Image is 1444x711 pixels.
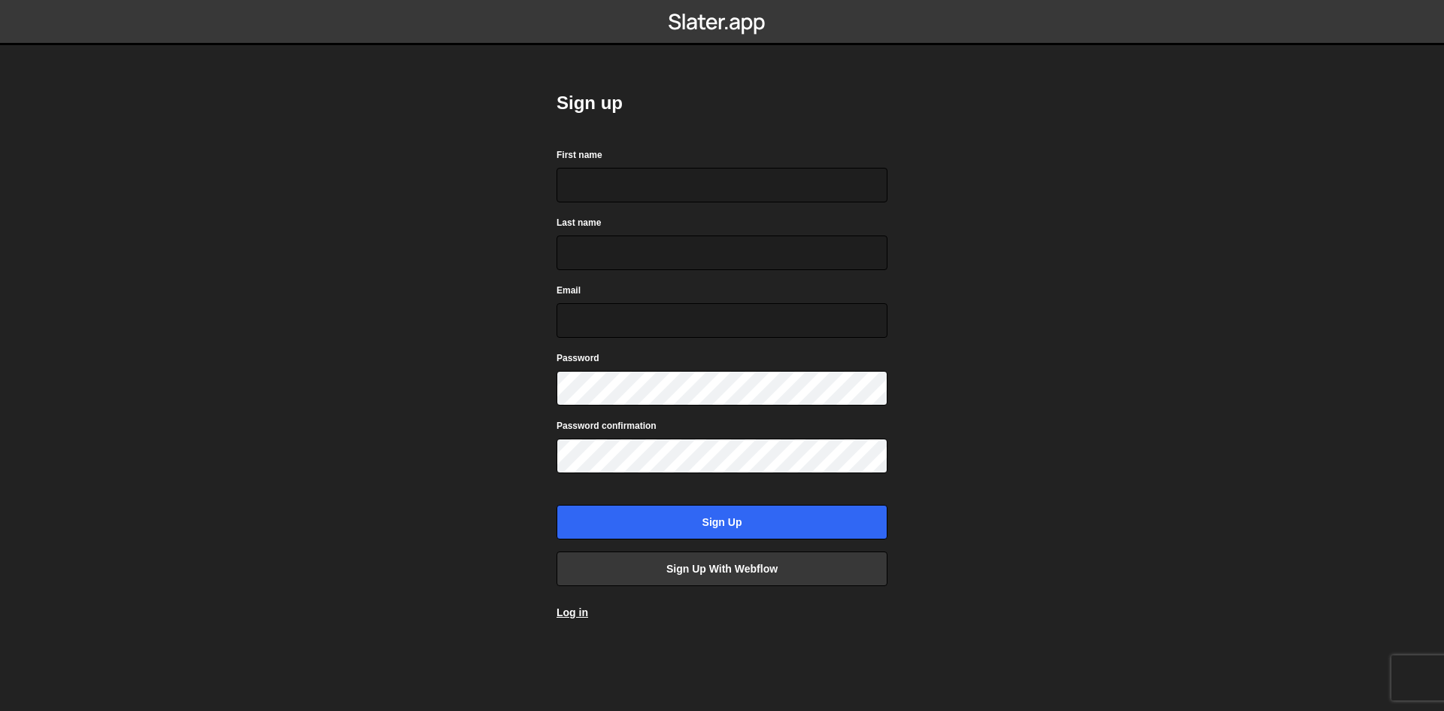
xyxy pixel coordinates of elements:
[557,283,581,298] label: Email
[557,351,599,366] label: Password
[557,606,588,618] a: Log in
[557,91,887,115] h2: Sign up
[557,215,601,230] label: Last name
[557,418,657,433] label: Password confirmation
[557,551,887,586] a: Sign up with Webflow
[557,147,602,163] label: First name
[557,505,887,539] input: Sign up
